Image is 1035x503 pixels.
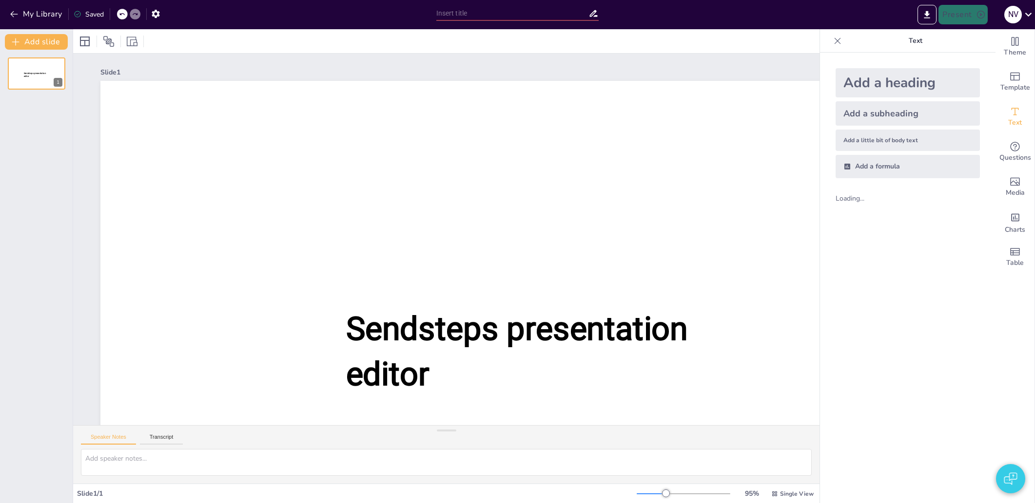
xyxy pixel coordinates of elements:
[1004,47,1026,58] span: Theme
[140,434,183,445] button: Transcript
[81,434,136,445] button: Speaker Notes
[1004,6,1022,23] div: N V
[346,310,688,393] span: Sendsteps presentation editor
[1008,117,1022,128] span: Text
[836,194,881,203] div: Loading...
[836,155,980,178] div: Add a formula
[938,5,987,24] button: Present
[996,205,1035,240] div: Add charts and graphs
[54,78,62,87] div: 1
[996,29,1035,64] div: Change the overall theme
[1006,258,1024,268] span: Table
[5,34,68,50] button: Add slide
[836,68,980,97] div: Add a heading
[100,68,884,77] div: Slide 1
[125,34,139,49] div: Resize presentation
[999,152,1031,163] span: Questions
[780,490,814,498] span: Single View
[996,134,1035,169] div: Get real-time input from your audience
[77,34,93,49] div: Layout
[996,169,1035,205] div: Add images, graphics, shapes or video
[845,29,986,53] p: Text
[836,130,980,151] div: Add a little bit of body text
[996,99,1035,134] div: Add text boxes
[77,489,637,498] div: Slide 1 / 1
[1005,224,1025,235] span: Charts
[836,101,980,126] div: Add a subheading
[1004,5,1022,24] button: N V
[436,6,589,20] input: Insert title
[24,72,46,77] span: Sendsteps presentation editor
[1000,82,1030,93] span: Template
[996,64,1035,99] div: Add ready made slides
[918,5,937,24] button: Export to PowerPoint
[740,489,763,498] div: 95 %
[8,57,65,90] div: Sendsteps presentation editor1
[996,240,1035,275] div: Add a table
[103,36,115,47] span: Position
[74,10,104,19] div: Saved
[7,6,66,22] button: My Library
[1006,187,1025,198] span: Media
